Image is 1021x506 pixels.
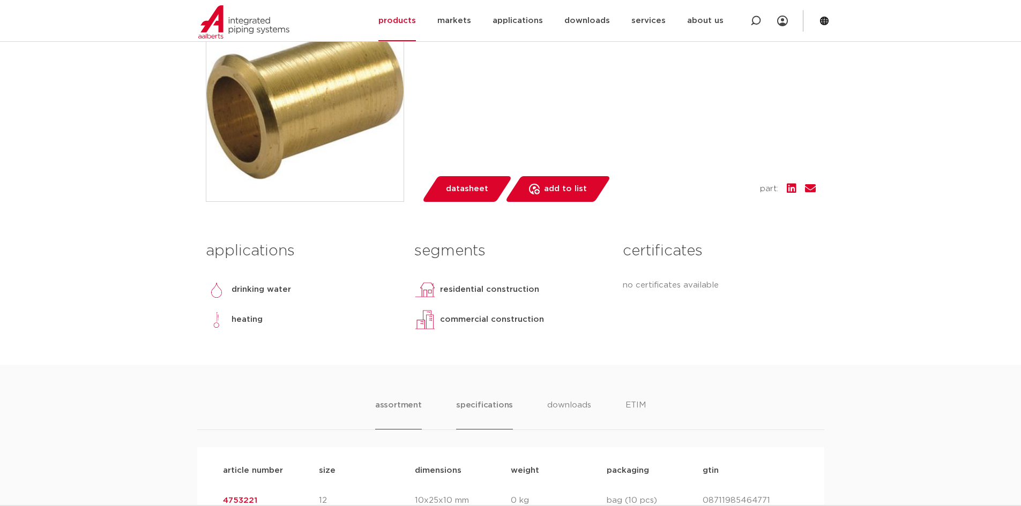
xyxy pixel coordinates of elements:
[414,309,436,330] img: commercial construction
[625,401,646,409] font: ETIM
[319,496,327,504] font: 12
[703,496,770,504] font: 08711985464771
[564,17,610,25] font: downloads
[446,185,488,193] font: datasheet
[223,496,257,504] a: 4753221
[623,244,703,259] font: certificates
[232,285,291,293] font: drinking water
[206,279,227,300] img: drinking water
[440,315,544,323] font: commercial construction
[421,176,512,202] a: datasheet
[544,185,587,193] font: add to list
[375,401,422,409] font: assortment
[511,496,529,504] font: 0 kg
[415,496,469,504] font: 10x25x10 mm
[206,309,227,330] img: heating
[703,466,719,474] font: gtin
[378,17,416,25] font: products
[206,244,295,259] font: applications
[414,279,436,300] img: residential construction
[223,466,283,474] font: article number
[440,285,539,293] font: residential construction
[631,17,666,25] font: services
[319,466,336,474] font: size
[232,315,263,323] font: heating
[760,185,778,193] font: part:
[414,244,486,259] font: segments
[437,17,471,25] font: markets
[547,401,591,409] font: downloads
[493,17,543,25] font: applications
[607,466,649,474] font: packaging
[456,401,513,409] font: specifications
[206,4,404,201] img: Product Image for Insert for PB&PEX tube
[415,466,461,474] font: dimensions
[623,281,719,289] font: no certificates available
[511,466,539,474] font: weight
[607,496,657,504] font: bag (10 pcs)
[687,17,724,25] font: about us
